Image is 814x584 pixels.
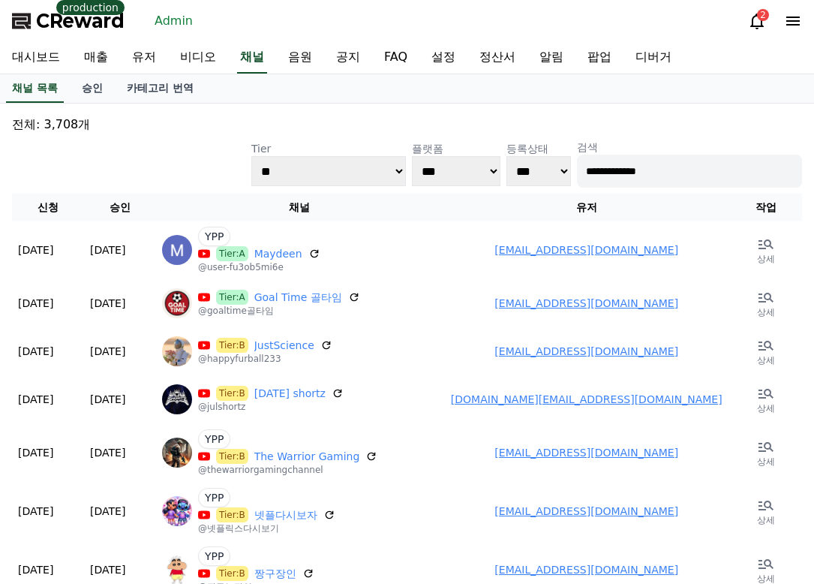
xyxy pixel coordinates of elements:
[125,499,169,511] span: Messages
[12,116,802,134] p: 전체: 3,708개
[467,42,527,74] a: 정산서
[216,386,248,401] span: Tier:B
[162,336,192,366] img: JustScience
[162,235,192,265] img: Maydeen
[36,9,125,33] span: CReward
[237,42,267,74] a: 채널
[198,401,344,413] p: @julshortz
[72,42,120,74] a: 매출
[736,285,796,321] a: 상세
[494,244,678,256] a: [EMAIL_ADDRESS][DOMAIN_NAME]
[494,447,678,459] a: [EMAIL_ADDRESS][DOMAIN_NAME]
[757,354,775,366] p: 상세
[162,384,192,414] img: JUL shortz
[90,562,125,577] p: [DATE]
[254,338,314,353] a: JustScience
[18,392,53,407] p: [DATE]
[216,449,248,464] span: Tier:B
[168,42,228,74] a: 비디오
[494,345,678,357] a: [EMAIL_ADDRESS][DOMAIN_NAME]
[757,9,769,21] div: 2
[736,381,796,417] a: 상세
[372,42,419,74] a: FAQ
[12,9,125,33] a: CReward
[575,42,623,74] a: 팝업
[443,194,731,221] th: 유저
[254,566,296,581] a: 짱구장인
[757,456,775,468] p: 상세
[736,435,796,471] a: 상세
[216,566,248,581] span: Tier:B
[156,194,443,221] th: 채널
[90,392,125,407] p: [DATE]
[216,507,248,522] span: Tier:B
[198,522,335,534] p: @넷플릭스다시보기
[577,140,802,155] p: 검색
[198,261,320,273] p: @user-fu3ob5mi6e
[90,344,125,359] p: [DATE]
[324,42,372,74] a: 공지
[70,74,115,103] a: 승인
[216,338,248,353] span: Tier:B
[18,562,53,577] p: [DATE]
[506,141,571,156] p: 등록상태
[198,464,377,476] p: @thewarriorgamingchannel
[757,253,775,265] p: 상세
[90,445,125,460] p: [DATE]
[18,504,53,519] p: [DATE]
[222,498,259,510] span: Settings
[623,42,683,74] a: 디버거
[18,242,53,257] p: [DATE]
[99,476,194,513] a: Messages
[494,297,678,309] a: [EMAIL_ADDRESS][DOMAIN_NAME]
[149,9,199,33] a: Admin
[162,288,192,318] img: Goal Time 골타임
[90,504,125,519] p: [DATE]
[90,296,125,311] p: [DATE]
[276,42,324,74] a: 음원
[494,564,678,576] a: [EMAIL_ADDRESS][DOMAIN_NAME]
[38,498,65,510] span: Home
[251,141,406,156] p: Tier
[6,74,64,103] a: 채널 목록
[254,246,302,261] a: Maydeen
[198,305,360,317] p: @goaltime골타임
[162,496,192,526] img: 넷플다시보자
[527,42,575,74] a: 알림
[18,445,53,460] p: [DATE]
[198,227,230,246] span: YPP
[216,290,248,305] span: Tier:A
[730,194,802,221] th: 작업
[90,242,125,257] p: [DATE]
[254,290,342,305] a: Goal Time 골타임
[254,449,360,464] a: The Warrior Gaming
[419,42,467,74] a: 설정
[198,546,230,566] span: YPP
[757,402,775,414] p: 상세
[5,476,99,513] a: Home
[494,505,678,517] a: [EMAIL_ADDRESS][DOMAIN_NAME]
[18,344,53,359] p: [DATE]
[84,194,156,221] th: 승인
[736,493,796,529] a: 상세
[254,386,326,401] a: [DATE] shortz
[198,488,230,507] span: YPP
[757,514,775,526] p: 상세
[12,194,84,221] th: 신청
[198,429,230,449] span: YPP
[757,306,775,318] p: 상세
[736,232,796,268] a: 상세
[216,246,248,261] span: Tier:A
[198,353,332,365] p: @happyfurball233
[120,42,168,74] a: 유저
[451,393,722,405] a: [DOMAIN_NAME][EMAIL_ADDRESS][DOMAIN_NAME]
[254,507,317,522] a: 넷플다시보자
[162,438,192,468] img: The Warrior Gaming
[18,296,53,311] p: [DATE]
[194,476,288,513] a: Settings
[412,141,500,156] p: 플랫폼
[736,333,796,369] a: 상세
[115,74,206,103] a: 카테고리 번역
[748,12,766,30] a: 2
